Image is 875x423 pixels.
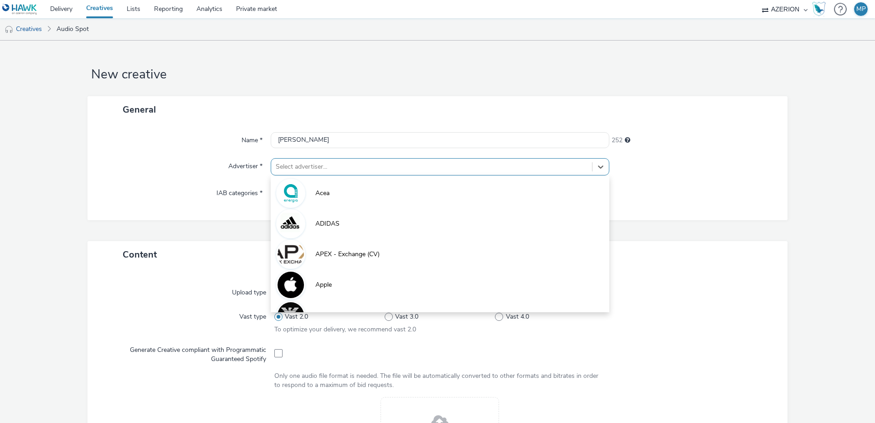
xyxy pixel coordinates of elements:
label: Advertiser * [225,158,266,171]
span: 252 [612,136,623,145]
label: Generate Creative compliant with Programmatic Guaranteed Spotify [104,342,270,364]
span: Acea [315,189,329,198]
div: Only one audio file format is needed. The file will be automatically converted to other formats a... [274,371,606,390]
span: ADIDAS [315,219,340,228]
label: Vast type [236,309,270,321]
img: ADIDAS [278,211,304,237]
input: Name [271,132,609,148]
label: IAB categories * [213,185,266,198]
img: Armani [278,302,304,329]
img: Hawk Academy [812,2,826,16]
h1: New creative [87,66,787,83]
span: APEX - Exchange (CV) [315,250,380,259]
img: Apple [278,272,304,298]
span: Content [123,248,157,261]
span: Apple [315,280,332,289]
span: Vast 4.0 [506,312,529,321]
div: Maximum 255 characters [625,136,630,145]
img: APEX - Exchange (CV) [278,241,304,268]
label: Name * [238,132,266,145]
img: Acea [278,180,304,206]
span: To optimize your delivery, we recommend vast 2.0 [274,325,416,334]
span: General [123,103,156,116]
span: Vast 2.0 [285,312,308,321]
a: Audio Spot [52,18,93,40]
img: undefined Logo [2,4,37,15]
div: MP [856,2,866,16]
label: Upload type [228,284,270,297]
a: Hawk Academy [812,2,829,16]
span: Vast 3.0 [395,312,418,321]
span: Armani [315,311,336,320]
img: audio [5,25,14,34]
